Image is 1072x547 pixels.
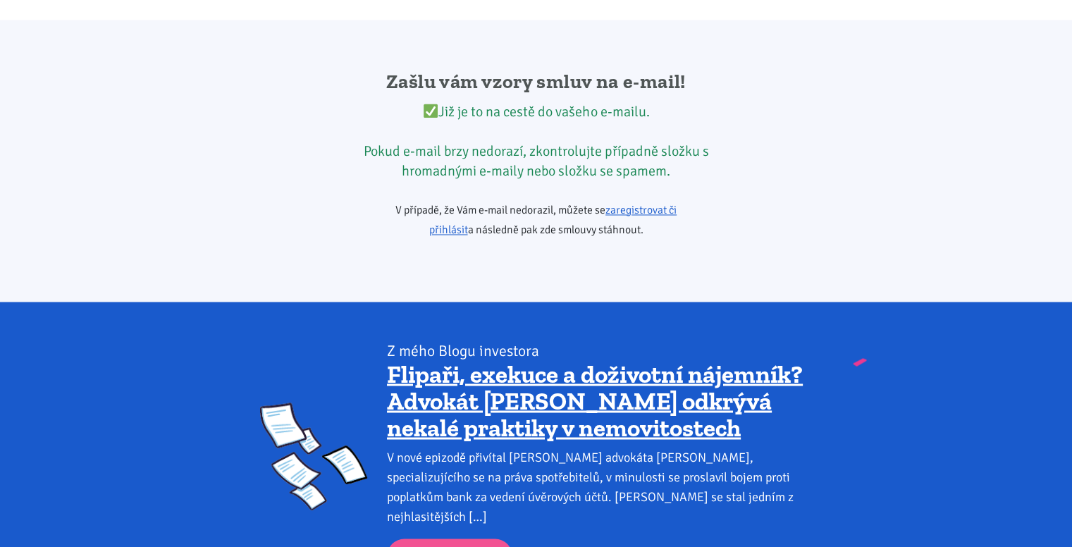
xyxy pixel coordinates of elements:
[355,200,717,240] p: V případě, že Vám e-mail nedorazil, můžete se a následně pak zde smlouvy stáhnout.
[355,102,717,181] div: Již je to na cestě do vašeho e-mailu. Pokud e-mail brzy nedorazí, zkontrolujte případně složku s ...
[387,359,803,442] a: Flipaři, exekuce a doživotní nájemník? Advokát [PERSON_NAME] odkrývá nekalé praktiky v nemovitostech
[355,69,717,94] h2: Zašlu vám vzory smluv na e-mail!
[387,447,812,526] div: V nové epizodě přivítal [PERSON_NAME] advokáta [PERSON_NAME], specializujícího se na práva spotře...
[429,203,677,237] a: zaregistrovat či přihlásit
[424,104,438,118] img: ✅
[387,340,812,360] div: Z mého Blogu investora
